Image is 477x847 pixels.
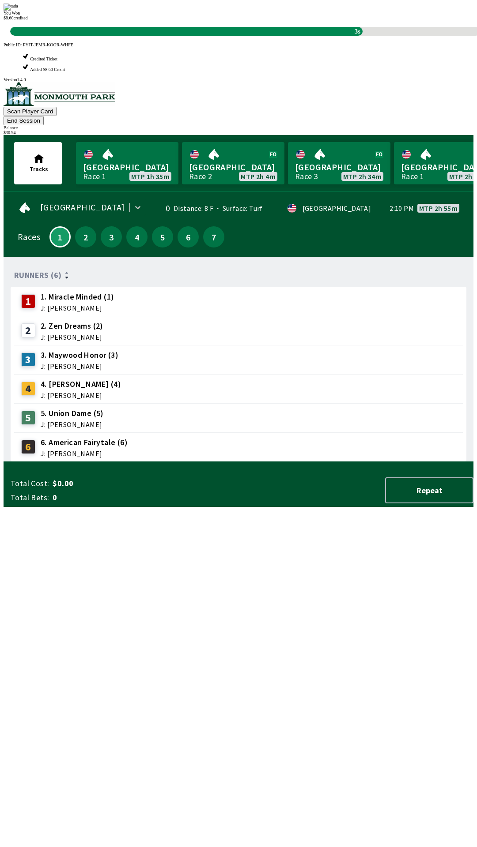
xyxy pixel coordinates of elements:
[4,77,473,82] div: Version 1.4.0
[18,233,40,240] div: Races
[241,173,276,180] span: MTP 2h 4m
[213,204,263,213] span: Surface: Turf
[53,235,68,239] span: 1
[11,478,49,489] span: Total Cost:
[21,382,35,396] div: 4
[189,173,212,180] div: Race 2
[75,226,96,247] button: 2
[178,226,199,247] button: 6
[30,56,57,61] span: Credited Ticket
[14,142,62,184] button: Tracks
[30,67,65,72] span: Added $8.60 Credit
[21,323,35,337] div: 2
[131,173,170,180] span: MTP 1h 35m
[21,440,35,454] div: 6
[303,205,371,212] div: [GEOGRAPHIC_DATA]
[14,272,61,279] span: Runners (6)
[14,271,463,280] div: Runners (6)
[76,142,178,184] a: [GEOGRAPHIC_DATA]Race 1MTP 1h 35m
[41,291,114,303] span: 1. Miracle Minded (1)
[49,226,71,247] button: 1
[390,205,414,212] span: 2:10 PM
[4,125,473,130] div: Balance
[126,226,148,247] button: 4
[41,379,121,390] span: 4. [PERSON_NAME] (4)
[182,142,284,184] a: [GEOGRAPHIC_DATA]Race 2MTP 2h 4m
[129,234,145,240] span: 4
[41,334,103,341] span: J: [PERSON_NAME]
[11,492,49,503] span: Total Bets:
[295,161,383,173] span: [GEOGRAPHIC_DATA]
[4,4,18,11] img: tada
[30,165,48,173] span: Tracks
[103,234,120,240] span: 3
[23,42,73,47] span: PYJT-JEMR-KOOR-WHFE
[53,492,192,503] span: 0
[53,478,192,489] span: $0.00
[40,204,125,211] span: [GEOGRAPHIC_DATA]
[4,15,28,20] span: $ 8.60 credited
[295,173,318,180] div: Race 3
[4,42,473,47] div: Public ID:
[152,226,173,247] button: 5
[41,363,118,370] span: J: [PERSON_NAME]
[4,116,44,125] button: End Session
[41,304,114,311] span: J: [PERSON_NAME]
[41,421,104,428] span: J: [PERSON_NAME]
[21,352,35,367] div: 3
[41,392,121,399] span: J: [PERSON_NAME]
[288,142,390,184] a: [GEOGRAPHIC_DATA]Race 3MTP 2h 34m
[41,437,128,448] span: 6. American Fairytale (6)
[174,204,213,213] span: Distance: 8 F
[352,26,363,37] span: 3s
[21,411,35,425] div: 5
[205,234,222,240] span: 7
[4,107,57,116] button: Scan Player Card
[83,173,106,180] div: Race 1
[203,226,224,247] button: 7
[41,408,104,419] span: 5. Union Dame (5)
[343,173,382,180] span: MTP 2h 34m
[83,161,171,173] span: [GEOGRAPHIC_DATA]
[41,349,118,361] span: 3. Maywood Honor (3)
[4,11,473,15] div: You Won
[4,82,115,106] img: venue logo
[419,205,458,212] span: MTP 2h 55m
[156,205,170,212] div: 0
[180,234,197,240] span: 6
[189,161,277,173] span: [GEOGRAPHIC_DATA]
[41,320,103,332] span: 2. Zen Dreams (2)
[101,226,122,247] button: 3
[77,234,94,240] span: 2
[4,130,473,135] div: $ 30.94
[154,234,171,240] span: 5
[385,477,473,503] button: Repeat
[41,450,128,457] span: J: [PERSON_NAME]
[393,485,466,495] span: Repeat
[401,173,424,180] div: Race 1
[21,294,35,308] div: 1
